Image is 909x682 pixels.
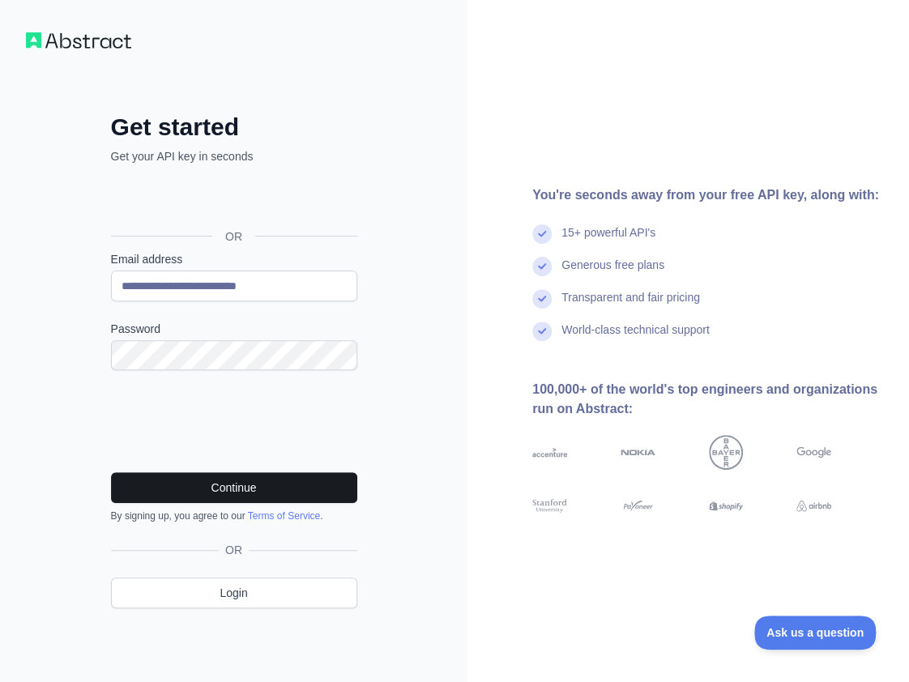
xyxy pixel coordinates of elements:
[219,542,249,558] span: OR
[111,148,357,164] p: Get your API key in seconds
[532,380,883,419] div: 100,000+ of the world's top engineers and organizations run on Abstract:
[709,497,744,514] img: shopify
[532,497,567,514] img: stanford university
[561,289,700,322] div: Transparent and fair pricing
[111,251,357,267] label: Email address
[796,435,831,470] img: google
[111,321,357,337] label: Password
[248,510,320,522] a: Terms of Service
[621,497,655,514] img: payoneer
[532,322,552,341] img: check mark
[561,224,655,257] div: 15+ powerful API's
[561,322,710,354] div: World-class technical support
[111,113,357,142] h2: Get started
[111,509,357,522] div: By signing up, you agree to our .
[103,182,362,218] iframe: Przycisk Zaloguj się przez Google
[111,472,357,503] button: Continue
[532,289,552,309] img: check mark
[796,497,831,514] img: airbnb
[532,224,552,244] img: check mark
[532,185,883,205] div: You're seconds away from your free API key, along with:
[621,435,655,470] img: nokia
[26,32,131,49] img: Workflow
[111,390,357,453] iframe: reCAPTCHA
[532,257,552,276] img: check mark
[532,435,567,470] img: accenture
[754,616,877,650] iframe: Toggle Customer Support
[212,228,255,245] span: OR
[709,435,744,470] img: bayer
[561,257,664,289] div: Generous free plans
[111,578,357,608] a: Login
